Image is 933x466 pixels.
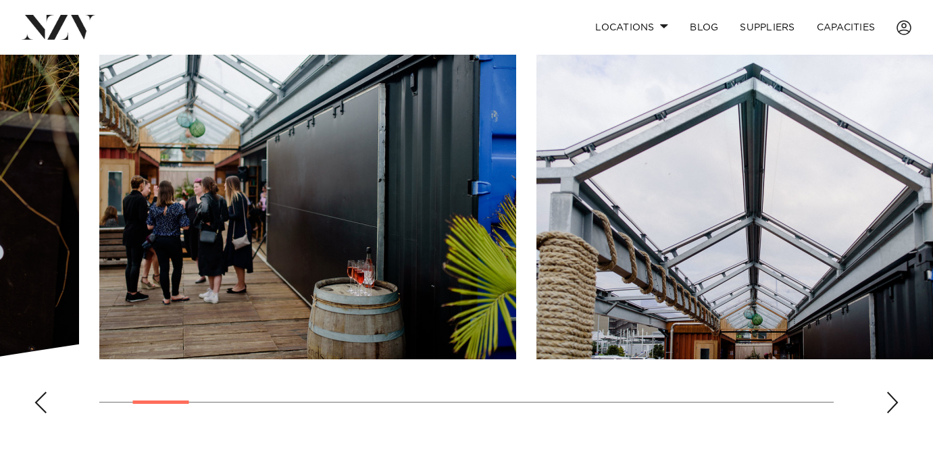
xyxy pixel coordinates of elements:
[22,15,95,39] img: nzv-logo.png
[806,13,886,42] a: Capacities
[679,13,729,42] a: BLOG
[99,53,516,359] swiper-slide: 2 / 22
[584,13,679,42] a: Locations
[729,13,805,42] a: SUPPLIERS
